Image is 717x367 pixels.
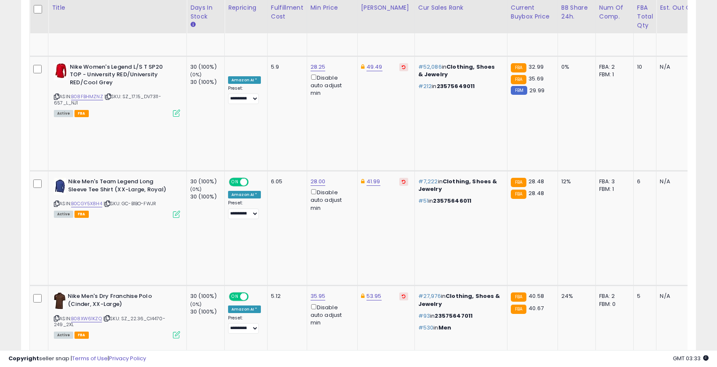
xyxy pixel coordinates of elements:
div: 6 [637,178,650,185]
a: B0CGY5X8H4 [71,200,102,207]
div: FBM: 1 [599,185,627,193]
div: 5.9 [271,63,300,71]
div: 24% [561,292,589,300]
div: 30 (100%) [190,78,224,86]
small: (0%) [190,71,202,78]
div: Amazon AI * [228,76,261,84]
div: BB Share 24h. [561,3,592,21]
span: #530 [418,324,434,332]
div: ASIN: [54,292,180,338]
span: Clothing, Shoes & Jewelry [418,292,500,308]
a: 28.00 [311,177,326,186]
div: Cur Sales Rank [418,3,504,12]
small: (0%) [190,301,202,308]
span: 23575647011 [435,312,473,320]
div: seller snap | | [8,355,146,363]
span: #93 [418,312,430,320]
img: 31c8ATjmQYL._SL40_.jpg [54,63,68,80]
p: in [418,63,501,78]
img: 31WP0xjOzoL._SL40_.jpg [54,178,66,195]
div: Num of Comp. [599,3,630,21]
b: Nike Men's Team Legend Long Sleeve Tee Shirt (XX-Large, Royal) [68,178,170,196]
b: Nike Men's Dry Franchise Polo (Cinder, XX-Large) [68,292,170,310]
div: 5.12 [271,292,300,300]
div: 30 (100%) [190,193,224,201]
span: 2025-09-7 03:33 GMT [673,354,709,362]
p: in [418,197,501,205]
div: Preset: [228,200,261,219]
span: Clothing, Shoes & Jewelry [418,177,497,193]
small: FBA [511,63,526,72]
div: FBA Total Qty [637,3,653,30]
span: ON [230,179,240,186]
span: All listings currently available for purchase on Amazon [54,332,73,339]
small: Days In Stock. [190,21,195,29]
small: FBA [511,292,526,302]
div: 30 (100%) [190,292,224,300]
p: in [418,83,501,90]
span: Men [438,324,451,332]
div: Repricing [228,3,264,12]
span: All listings currently available for purchase on Amazon [54,110,73,117]
span: #7,222 [418,177,438,185]
span: FBA [74,211,89,218]
div: Disable auto adjust min [311,188,351,212]
span: 29.99 [529,86,544,94]
p: in [418,178,501,193]
span: | SKU: SZ_17.15_DV7311-657_L_NJ1 [54,93,161,106]
div: Title [52,3,183,12]
a: B08FBHMZNZ [71,93,103,100]
a: 35.95 [311,292,326,300]
span: 32.99 [528,63,544,71]
div: 30 (100%) [190,178,224,185]
strong: Copyright [8,354,39,362]
span: FBA [74,332,89,339]
div: FBA: 3 [599,178,627,185]
div: Preset: [228,86,261,104]
div: Amazon AI * [228,191,261,198]
small: FBA [511,178,526,187]
div: ASIN: [54,63,180,116]
span: #212 [418,82,432,90]
span: All listings currently available for purchase on Amazon [54,211,73,218]
span: OFF [247,293,261,300]
b: Nike Women's Legend L/S T SP20 TOP - University RED/University RED/Cool Grey [70,63,172,89]
div: Current Buybox Price [511,3,554,21]
div: 10 [637,63,650,71]
div: ASIN: [54,178,180,217]
small: (0%) [190,186,202,193]
span: ON [230,293,240,300]
div: FBM: 0 [599,300,627,308]
a: Privacy Policy [109,354,146,362]
span: 40.67 [528,304,544,312]
a: 49.49 [366,63,382,71]
span: 28.48 [528,189,544,197]
span: 23575649011 [437,82,475,90]
div: Disable auto adjust min [311,303,351,327]
span: #27,976 [418,292,441,300]
small: FBA [511,305,526,314]
div: Min Price [311,3,354,12]
small: FBM [511,86,527,95]
div: Days In Stock [190,3,221,21]
div: 0% [561,63,589,71]
div: Fulfillment Cost [271,3,303,21]
span: 35.69 [528,75,544,83]
div: FBM: 1 [599,71,627,78]
div: 12% [561,178,589,185]
div: 30 (100%) [190,308,224,316]
span: OFF [247,179,261,186]
a: 53.95 [366,292,382,300]
a: Terms of Use [72,354,108,362]
span: FBA [74,110,89,117]
a: 41.99 [366,177,380,186]
p: in [418,324,501,332]
p: in [418,292,501,308]
span: 40.58 [528,292,544,300]
div: FBA: 2 [599,292,627,300]
span: #52,086 [418,63,442,71]
span: 28.48 [528,177,544,185]
div: 30 (100%) [190,63,224,71]
a: 28.25 [311,63,326,71]
img: 31veaGPuxTL._SL40_.jpg [54,292,66,309]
